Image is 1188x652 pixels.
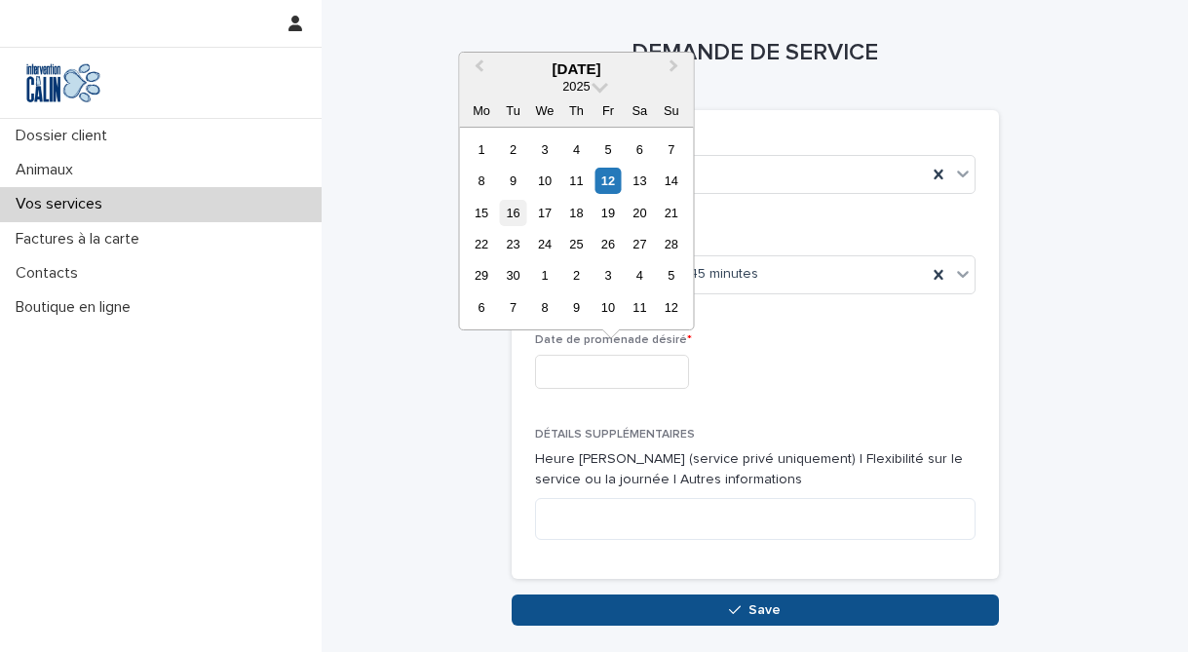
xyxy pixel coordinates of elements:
[531,168,557,194] div: Choose Wednesday, 10 September 2025
[627,262,653,288] div: Choose Saturday, 4 October 2025
[500,97,526,124] div: Tu
[531,200,557,226] div: Choose Wednesday, 17 September 2025
[535,334,692,346] span: Date de promenade désiré
[594,136,621,163] div: Choose Friday, 5 September 2025
[562,79,590,94] span: 2025
[531,262,557,288] div: Choose Wednesday, 1 October 2025
[468,231,494,257] div: Choose Monday, 22 September 2025
[531,97,557,124] div: We
[627,200,653,226] div: Choose Saturday, 20 September 2025
[594,200,621,226] div: Choose Friday, 19 September 2025
[563,231,590,257] div: Choose Thursday, 25 September 2025
[468,136,494,163] div: Choose Monday, 1 September 2025
[531,294,557,321] div: Choose Wednesday, 8 October 2025
[563,294,590,321] div: Choose Thursday, 9 October 2025
[468,262,494,288] div: Choose Monday, 29 September 2025
[563,200,590,226] div: Choose Thursday, 18 September 2025
[594,168,621,194] div: Choose Friday, 12 September 2025
[468,294,494,321] div: Choose Monday, 6 October 2025
[8,264,94,283] p: Contacts
[500,200,526,226] div: Choose Tuesday, 16 September 2025
[466,134,687,324] div: month 2025-09
[658,136,684,163] div: Choose Sunday, 7 September 2025
[500,262,526,288] div: Choose Tuesday, 30 September 2025
[535,429,695,441] span: DÉTAILS SUPPLÉMENTAIRES
[627,231,653,257] div: Choose Saturday, 27 September 2025
[461,55,492,86] button: Previous Month
[594,294,621,321] div: Choose Friday, 10 October 2025
[468,200,494,226] div: Choose Monday, 15 September 2025
[658,262,684,288] div: Choose Sunday, 5 October 2025
[8,230,155,249] p: Factures à la carte
[594,231,621,257] div: Choose Friday, 26 September 2025
[8,195,118,213] p: Vos services
[658,200,684,226] div: Choose Sunday, 21 September 2025
[468,168,494,194] div: Choose Monday, 8 September 2025
[563,97,590,124] div: Th
[658,294,684,321] div: Choose Sunday, 12 October 2025
[531,231,557,257] div: Choose Wednesday, 24 September 2025
[512,39,999,67] h1: DEMANDE DE SERVICE
[627,136,653,163] div: Choose Saturday, 6 September 2025
[500,231,526,257] div: Choose Tuesday, 23 September 2025
[661,55,692,86] button: Next Month
[563,262,590,288] div: Choose Thursday, 2 October 2025
[658,97,684,124] div: Su
[658,168,684,194] div: Choose Sunday, 14 September 2025
[468,97,494,124] div: Mo
[8,127,123,145] p: Dossier client
[627,97,653,124] div: Sa
[8,161,89,179] p: Animaux
[627,168,653,194] div: Choose Saturday, 13 September 2025
[594,262,621,288] div: Choose Friday, 3 October 2025
[459,60,693,78] div: [DATE]
[512,594,999,626] button: Save
[8,298,146,317] p: Boutique en ligne
[658,231,684,257] div: Choose Sunday, 28 September 2025
[563,136,590,163] div: Choose Thursday, 4 September 2025
[16,63,111,102] img: Y0SYDZVsQvbSeSFpbQoq
[531,136,557,163] div: Choose Wednesday, 3 September 2025
[535,449,976,490] p: Heure [PERSON_NAME] (service privé uniquement) | Flexibilité sur le service ou la journée | Autre...
[627,294,653,321] div: Choose Saturday, 11 October 2025
[500,294,526,321] div: Choose Tuesday, 7 October 2025
[563,168,590,194] div: Choose Thursday, 11 September 2025
[500,168,526,194] div: Choose Tuesday, 9 September 2025
[500,136,526,163] div: Choose Tuesday, 2 September 2025
[594,97,621,124] div: Fr
[748,603,781,617] span: Save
